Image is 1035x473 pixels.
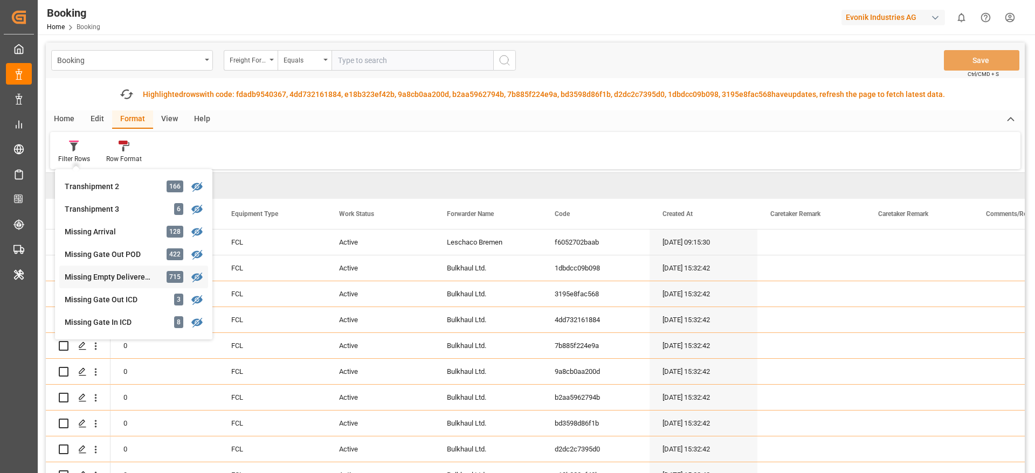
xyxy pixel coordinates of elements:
[65,204,159,215] div: Transhipment 3
[968,70,999,78] span: Ctrl/CMD + S
[46,436,111,462] div: Press SPACE to select this row.
[112,110,153,129] div: Format
[47,23,65,31] a: Home
[46,359,111,385] div: Press SPACE to select this row.
[46,229,111,255] div: Press SPACE to select this row.
[434,255,542,281] div: Bulkhaul Ltd.
[218,255,326,281] div: FCL
[46,281,111,307] div: Press SPACE to select this row.
[542,307,650,332] div: 4dd732161884
[57,53,201,66] div: Booking
[326,359,434,384] div: Active
[326,385,434,410] div: Active
[230,53,266,65] div: Freight Forwarder's Reference No.
[434,281,542,307] div: Bulkhaul Ltd.
[326,411,434,436] div: Active
[542,229,650,255] div: f6052702baab
[47,5,100,21] div: Booking
[224,50,278,71] button: open menu
[143,89,945,100] div: Highlighted with code: fdadb9540367, 4dd732161884, e18b323ef42b, 9a8cb0aa200d, b2aa5962794b, 7b88...
[771,90,788,99] span: have
[65,181,159,192] div: Transhipment 2
[82,110,112,129] div: Edit
[65,249,159,260] div: Missing Gate Out POD
[218,359,326,384] div: FCL
[326,333,434,358] div: Active
[174,316,183,328] div: 8
[111,436,218,462] div: 0
[434,333,542,358] div: Bulkhaul Ltd.
[218,307,326,332] div: FCL
[493,50,516,71] button: search button
[46,333,111,359] div: Press SPACE to select this row.
[542,255,650,281] div: 1dbdcc09b098
[663,210,693,218] span: Created At
[650,436,757,462] div: [DATE] 15:32:42
[218,436,326,462] div: FCL
[167,226,183,238] div: 128
[326,229,434,255] div: Active
[949,5,974,30] button: show 0 new notifications
[111,333,218,358] div: 0
[326,307,434,332] div: Active
[231,210,278,218] span: Equipment Type
[65,226,159,238] div: Missing Arrival
[46,110,82,129] div: Home
[332,50,493,71] input: Type to search
[183,90,199,99] span: rows
[650,229,757,255] div: [DATE] 09:15:30
[770,210,820,218] span: Caretaker Remark
[434,307,542,332] div: Bulkhaul Ltd.
[106,154,142,164] div: Row Format
[650,255,757,281] div: [DATE] 15:32:42
[542,411,650,436] div: bd3598d86f1b
[218,411,326,436] div: FCL
[542,281,650,307] div: 3195e8fac568
[434,359,542,384] div: Bulkhaul Ltd.
[326,281,434,307] div: Active
[841,10,945,25] div: Evonik Industries AG
[650,385,757,410] div: [DATE] 15:32:42
[542,436,650,462] div: d2dc2c7395d0
[167,180,183,192] div: 166
[841,7,949,27] button: Evonik Industries AG
[542,359,650,384] div: 9a8cb0aa200d
[58,154,90,164] div: Filter Rows
[878,210,928,218] span: Caretaker Remark
[46,307,111,333] div: Press SPACE to select this row.
[944,50,1019,71] button: Save
[218,333,326,358] div: FCL
[218,281,326,307] div: FCL
[650,411,757,436] div: [DATE] 15:32:42
[153,110,186,129] div: View
[111,359,218,384] div: 0
[650,281,757,307] div: [DATE] 15:32:42
[167,248,183,260] div: 422
[326,436,434,462] div: Active
[555,210,570,218] span: Code
[218,385,326,410] div: FCL
[434,411,542,436] div: Bulkhaul Ltd.
[542,333,650,358] div: 7b885f224e9a
[278,50,332,71] button: open menu
[186,110,218,129] div: Help
[46,411,111,436] div: Press SPACE to select this row.
[284,53,320,65] div: Equals
[111,411,218,436] div: 0
[111,385,218,410] div: 0
[51,50,213,71] button: open menu
[447,210,494,218] span: Forwarder Name
[434,229,542,255] div: Leschaco Bremen
[974,5,998,30] button: Help Center
[167,271,183,283] div: 715
[174,294,183,305] div: 3
[542,385,650,410] div: b2aa5962794b
[339,210,374,218] span: Work Status
[174,203,183,215] div: 6
[65,317,159,328] div: Missing Gate In ICD
[434,436,542,462] div: Bulkhaul Ltd.
[650,307,757,332] div: [DATE] 15:32:42
[46,385,111,411] div: Press SPACE to select this row.
[650,333,757,358] div: [DATE] 15:32:42
[434,385,542,410] div: Bulkhaul Ltd.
